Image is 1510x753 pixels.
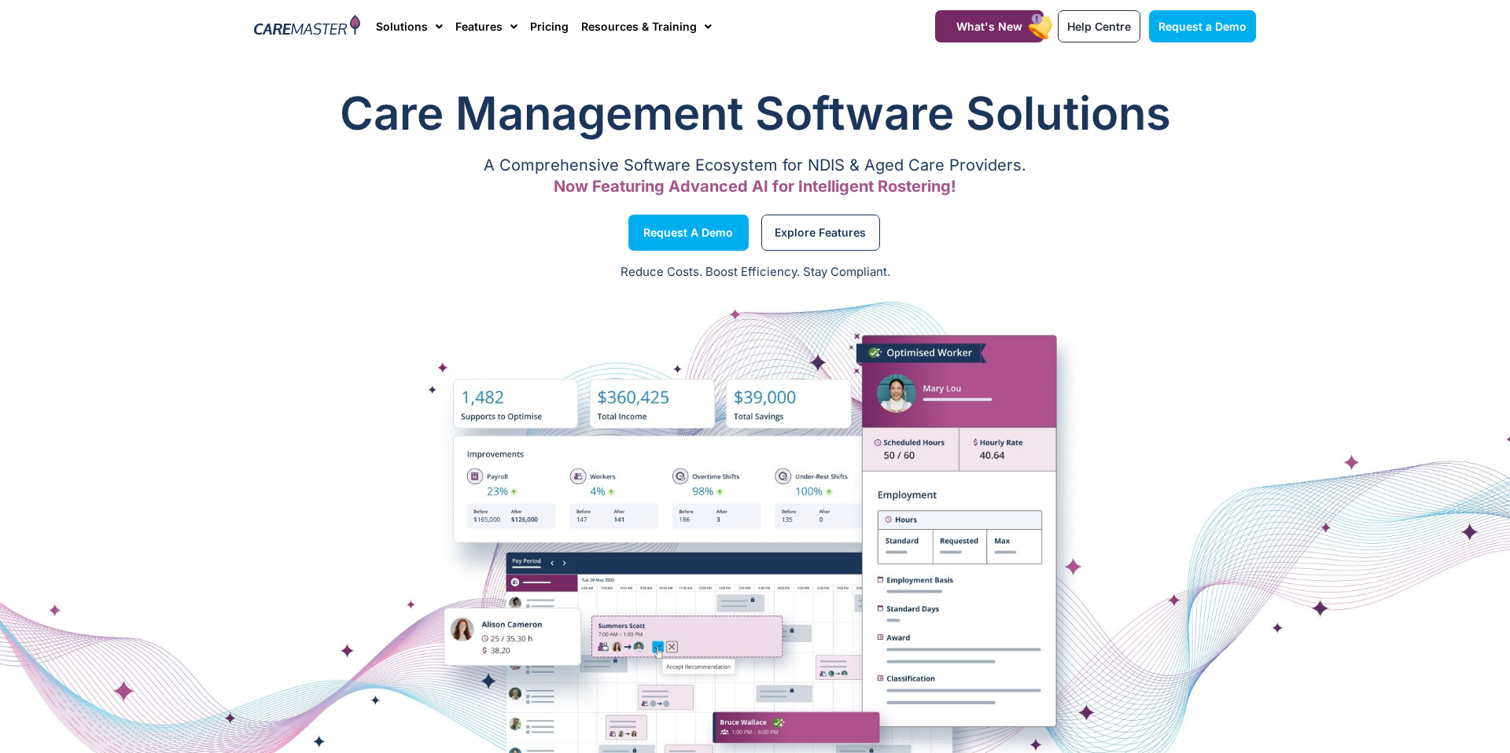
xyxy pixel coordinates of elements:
span: Request a Demo [643,229,733,237]
a: Request a Demo [628,215,749,251]
p: A Comprehensive Software Ecosystem for NDIS & Aged Care Providers. [254,160,1256,171]
a: What's New [935,10,1044,42]
img: CareMaster Logo [254,15,360,39]
a: Request a Demo [1149,10,1256,42]
span: Now Featuring Advanced AI for Intelligent Rostering! [554,177,956,196]
span: Explore Features [775,229,866,237]
a: Explore Features [761,215,880,251]
h1: Care Management Software Solutions [254,82,1256,145]
span: Help Centre [1067,20,1131,33]
span: Request a Demo [1158,20,1247,33]
p: Reduce Costs. Boost Efficiency. Stay Compliant. [9,263,1501,281]
span: What's New [956,20,1022,33]
a: Help Centre [1058,10,1140,42]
